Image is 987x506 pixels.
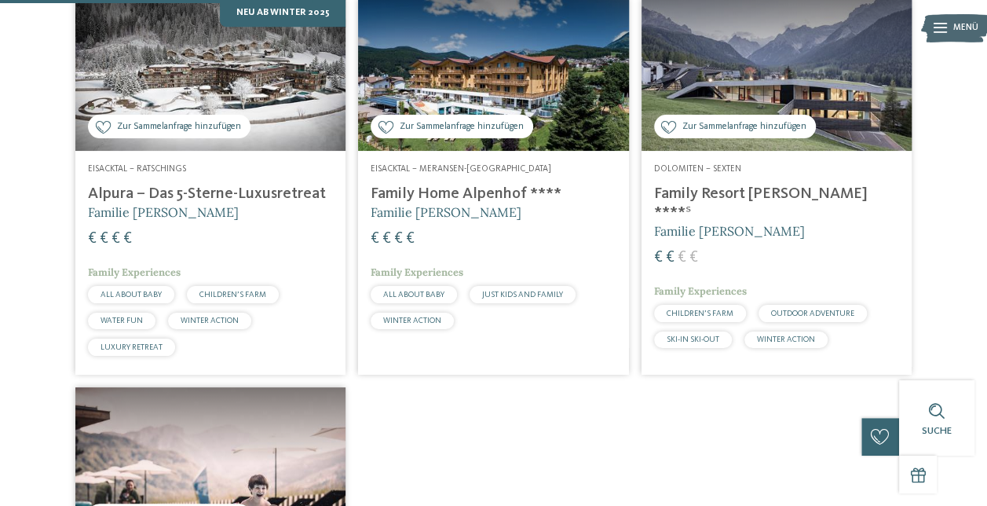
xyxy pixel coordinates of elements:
[88,266,181,279] span: Family Experiences
[383,291,444,299] span: ALL ABOUT BABY
[117,120,241,134] span: Zur Sammelanfrage hinzufügen
[682,120,806,134] span: Zur Sammelanfrage hinzufügen
[678,250,686,266] span: €
[88,185,333,203] h4: Alpura – Das 5-Sterne-Luxusretreat
[88,204,239,220] span: Familie [PERSON_NAME]
[88,164,186,174] span: Eisacktal – Ratschings
[88,231,97,247] span: €
[482,291,563,299] span: JUST KIDS AND FAMILY
[667,335,719,343] span: SKI-IN SKI-OUT
[100,231,108,247] span: €
[371,185,616,203] h4: Family Home Alpenhof ****
[757,335,815,343] span: WINTER ACTION
[123,231,132,247] span: €
[654,185,899,222] h4: Family Resort [PERSON_NAME] ****ˢ
[400,120,524,134] span: Zur Sammelanfrage hinzufügen
[406,231,415,247] span: €
[371,266,463,279] span: Family Experiences
[689,250,698,266] span: €
[922,426,952,436] span: Suche
[667,310,733,317] span: CHILDREN’S FARM
[371,231,379,247] span: €
[371,204,521,220] span: Familie [PERSON_NAME]
[654,284,747,298] span: Family Experiences
[654,164,741,174] span: Dolomiten – Sexten
[654,223,805,239] span: Familie [PERSON_NAME]
[394,231,403,247] span: €
[181,317,239,324] span: WINTER ACTION
[101,291,162,299] span: ALL ABOUT BABY
[383,317,441,324] span: WINTER ACTION
[654,250,663,266] span: €
[101,317,143,324] span: WATER FUN
[111,231,120,247] span: €
[771,310,854,317] span: OUTDOOR ADVENTURE
[101,343,163,351] span: LUXURY RETREAT
[666,250,674,266] span: €
[371,164,551,174] span: Eisacktal – Meransen-[GEOGRAPHIC_DATA]
[199,291,266,299] span: CHILDREN’S FARM
[382,231,391,247] span: €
